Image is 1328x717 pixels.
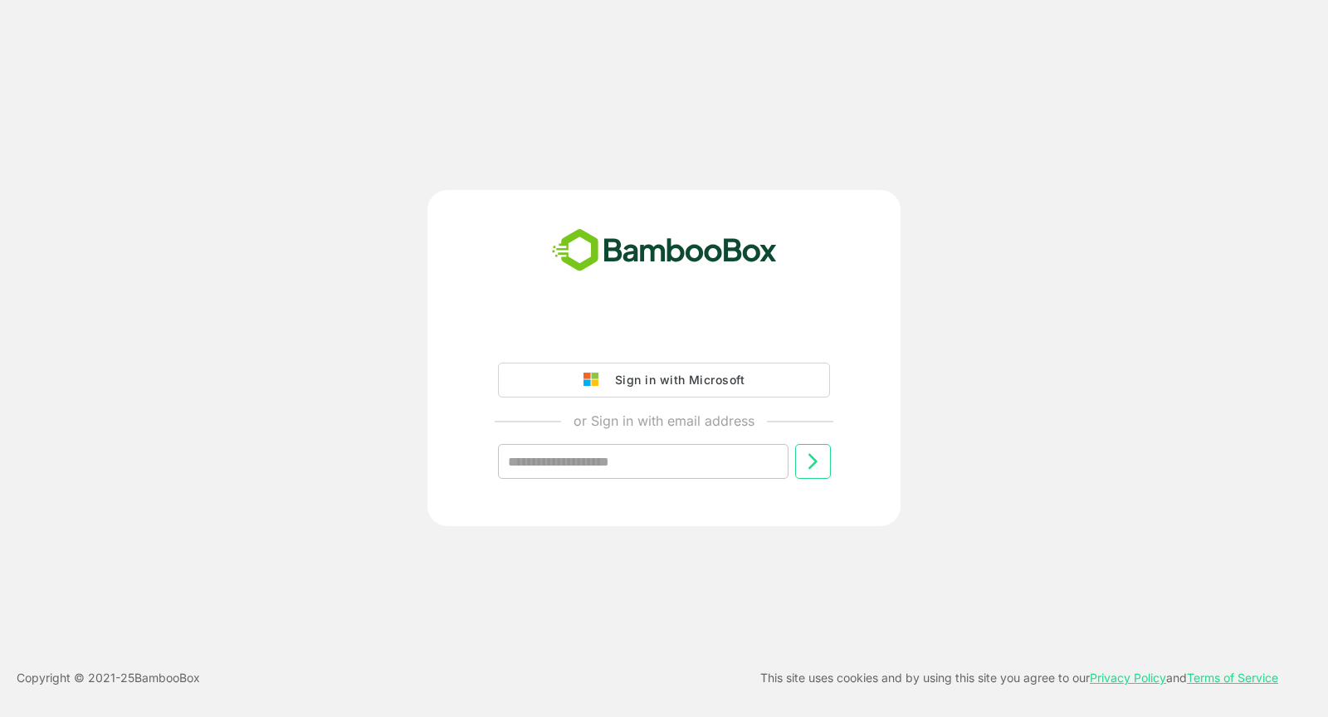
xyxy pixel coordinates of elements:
[574,411,754,431] p: or Sign in with email address
[490,316,838,353] iframe: Sign in with Google Button
[1187,671,1278,685] a: Terms of Service
[543,223,786,278] img: bamboobox
[583,373,607,388] img: google
[498,363,830,398] button: Sign in with Microsoft
[760,668,1278,688] p: This site uses cookies and by using this site you agree to our and
[1090,671,1166,685] a: Privacy Policy
[17,668,200,688] p: Copyright © 2021- 25 BambooBox
[607,369,745,391] div: Sign in with Microsoft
